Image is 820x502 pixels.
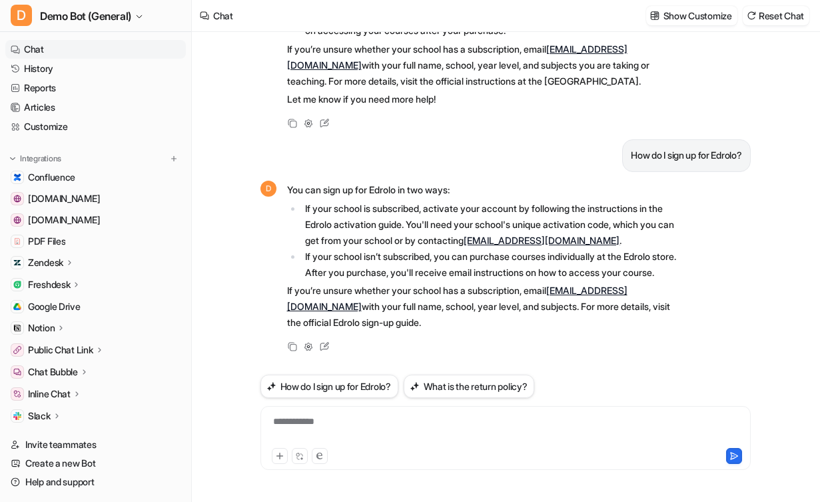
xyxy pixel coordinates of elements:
[663,9,732,23] p: Show Customize
[28,321,55,335] p: Notion
[13,368,21,376] img: Chat Bubble
[13,259,21,267] img: Zendesk
[11,5,32,26] span: D
[213,9,233,23] div: Chat
[260,375,398,398] button: How do I sign up for Edrolo?
[287,43,627,71] a: [EMAIL_ADDRESS][DOMAIN_NAME]
[260,181,276,197] span: D
[5,59,186,78] a: History
[5,435,186,454] a: Invite teammates
[28,409,51,423] p: Slack
[5,189,186,208] a: www.atlassian.com[DOMAIN_NAME]
[28,278,70,291] p: Freshdesk
[8,154,17,163] img: expand menu
[5,79,186,97] a: Reports
[646,6,737,25] button: Show Customize
[28,213,100,227] span: [DOMAIN_NAME]
[28,300,81,313] span: Google Drive
[13,324,21,332] img: Notion
[13,346,21,354] img: Public Chat Link
[302,249,677,281] li: If your school isn’t subscribed, you can purchase courses individually at the Edrolo store. After...
[28,387,71,401] p: Inline Chat
[5,211,186,229] a: www.airbnb.com[DOMAIN_NAME]
[287,283,677,331] p: If you’re unsure whether your school has a subscription, email with your full name, school, year ...
[169,154,179,163] img: menu_add.svg
[13,390,21,398] img: Inline Chat
[287,41,677,89] p: If you’re unsure whether your school has a subscription, email with your full name, school, year ...
[13,412,21,420] img: Slack
[28,192,100,205] span: [DOMAIN_NAME]
[287,91,677,107] p: Let me know if you need more help!
[743,6,809,25] button: Reset Chat
[20,153,61,164] p: Integrations
[13,303,21,311] img: Google Drive
[5,168,186,187] a: ConfluenceConfluence
[28,343,93,357] p: Public Chat Link
[5,454,186,473] a: Create a new Bot
[747,11,756,21] img: reset
[5,232,186,251] a: PDF FilesPDF Files
[631,147,741,163] p: How do I sign up for Edrolo?
[13,173,21,181] img: Confluence
[464,235,619,246] a: [EMAIL_ADDRESS][DOMAIN_NAME]
[5,98,186,117] a: Articles
[13,237,21,245] img: PDF Files
[13,195,21,203] img: www.atlassian.com
[5,40,186,59] a: Chat
[28,235,65,248] span: PDF Files
[5,473,186,491] a: Help and support
[404,375,535,398] button: What is the return policy?
[28,365,78,379] p: Chat Bubble
[28,171,75,184] span: Confluence
[287,182,677,198] p: You can sign up for Edrolo in two ways:
[5,117,186,136] a: Customize
[40,7,131,25] span: Demo Bot (General)
[13,281,21,289] img: Freshdesk
[650,11,659,21] img: customize
[302,201,677,249] li: If your school is subscribed, activate your account by following the instructions in the Edrolo a...
[13,216,21,224] img: www.airbnb.com
[5,297,186,316] a: Google DriveGoogle Drive
[5,152,65,165] button: Integrations
[28,256,63,269] p: Zendesk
